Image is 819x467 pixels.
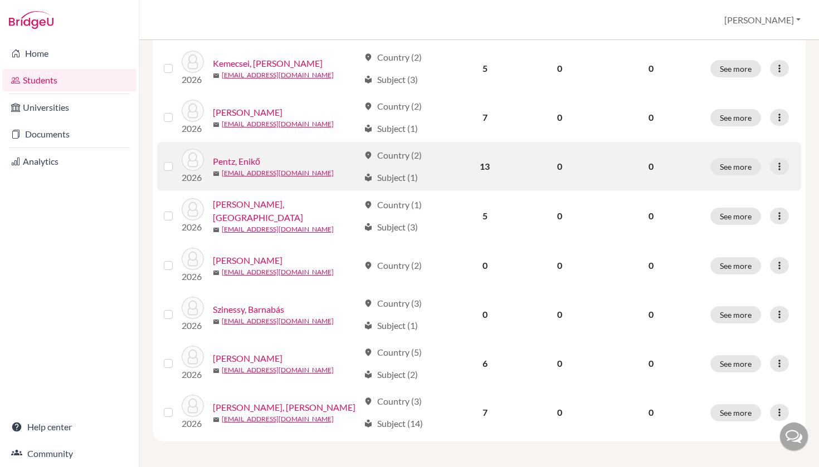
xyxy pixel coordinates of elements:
[364,346,422,359] div: Country (5)
[213,416,220,423] span: mail
[448,44,521,93] td: 5
[448,290,521,339] td: 0
[213,170,220,177] span: mail
[2,443,136,465] a: Community
[182,248,204,270] img: Szabó-Szentgyörgyi, Péter
[521,44,598,93] td: 0
[605,308,697,321] p: 0
[213,121,220,128] span: mail
[364,419,373,428] span: local_library
[182,220,204,234] p: 2026
[213,227,220,233] span: mail
[710,404,761,421] button: See more
[2,123,136,145] a: Documents
[2,150,136,173] a: Analytics
[364,417,423,430] div: Subject (14)
[448,339,521,388] td: 6
[710,208,761,225] button: See more
[521,191,598,241] td: 0
[182,346,204,368] img: Tóth, Benedek
[448,142,521,191] td: 13
[521,339,598,388] td: 0
[222,70,334,80] a: [EMAIL_ADDRESS][DOMAIN_NAME]
[182,319,204,332] p: 2026
[182,198,204,220] img: Péterffy, Dóra
[213,352,282,365] a: [PERSON_NAME]
[364,397,373,406] span: location_on
[364,220,418,234] div: Subject (3)
[213,401,355,414] a: [PERSON_NAME], [PERSON_NAME]
[2,96,136,119] a: Universities
[26,8,48,18] span: Help
[605,111,697,124] p: 0
[364,368,418,381] div: Subject (2)
[521,93,598,142] td: 0
[222,267,334,277] a: [EMAIL_ADDRESS][DOMAIN_NAME]
[364,149,422,162] div: Country (2)
[222,168,334,178] a: [EMAIL_ADDRESS][DOMAIN_NAME]
[222,414,334,424] a: [EMAIL_ADDRESS][DOMAIN_NAME]
[182,270,204,283] p: 2026
[2,42,136,65] a: Home
[521,142,598,191] td: 0
[182,297,204,319] img: Szinessy, Barnabás
[182,100,204,122] img: Kosztolányi, Niki
[605,406,697,419] p: 0
[605,259,697,272] p: 0
[605,209,697,223] p: 0
[364,348,373,357] span: location_on
[182,417,204,430] p: 2026
[364,261,373,270] span: location_on
[364,299,373,308] span: location_on
[364,259,422,272] div: Country (2)
[222,365,334,375] a: [EMAIL_ADDRESS][DOMAIN_NAME]
[182,51,204,73] img: Kemecsei, Aron
[448,93,521,142] td: 7
[182,171,204,184] p: 2026
[719,9,806,31] button: [PERSON_NAME]
[364,73,418,86] div: Subject (3)
[605,357,697,370] p: 0
[213,254,282,267] a: [PERSON_NAME]
[710,355,761,372] button: See more
[364,173,373,182] span: local_library
[213,318,220,325] span: mail
[182,122,204,135] p: 2026
[710,109,761,126] button: See more
[213,367,220,374] span: mail
[213,72,220,79] span: mail
[213,106,282,119] a: [PERSON_NAME]
[364,200,373,209] span: location_on
[605,160,697,173] p: 0
[710,306,761,323] button: See more
[448,388,521,437] td: 7
[222,316,334,326] a: [EMAIL_ADDRESS][DOMAIN_NAME]
[364,102,373,111] span: location_on
[364,223,373,232] span: local_library
[182,368,204,381] p: 2026
[222,224,334,234] a: [EMAIL_ADDRESS][DOMAIN_NAME]
[364,100,422,113] div: Country (2)
[364,124,373,133] span: local_library
[448,241,521,290] td: 0
[364,53,373,62] span: location_on
[364,297,422,310] div: Country (3)
[2,69,136,91] a: Students
[364,395,422,408] div: Country (3)
[364,75,373,84] span: local_library
[448,191,521,241] td: 5
[364,171,418,184] div: Subject (1)
[213,198,359,224] a: [PERSON_NAME], [GEOGRAPHIC_DATA]
[710,158,761,175] button: See more
[182,395,204,417] img: Tóth, Gergely
[213,303,284,316] a: Szinessy, Barnabás
[364,51,422,64] div: Country (2)
[9,11,53,29] img: Bridge-U
[364,319,418,332] div: Subject (1)
[521,388,598,437] td: 0
[710,257,761,274] button: See more
[710,60,761,77] button: See more
[213,269,220,276] span: mail
[364,151,373,160] span: location_on
[521,290,598,339] td: 0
